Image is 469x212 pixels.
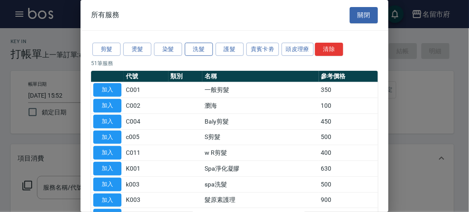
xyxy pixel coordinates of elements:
[124,192,169,208] td: K003
[216,43,244,56] button: 護髮
[282,43,314,56] button: 頭皮理療
[202,129,319,145] td: S剪髮
[93,194,121,207] button: 加入
[93,115,121,128] button: 加入
[93,99,121,113] button: 加入
[124,113,169,129] td: C004
[91,11,119,19] span: 所有服務
[93,178,121,191] button: 加入
[124,176,169,192] td: k003
[124,129,169,145] td: c005
[169,71,202,82] th: 類別
[93,83,121,97] button: 加入
[202,98,319,114] td: 瀏海
[319,98,378,114] td: 100
[202,71,319,82] th: 名稱
[315,43,343,56] button: 清除
[319,129,378,145] td: 500
[319,113,378,129] td: 450
[202,82,319,98] td: 一般剪髮
[202,113,319,129] td: Baly剪髮
[350,7,378,23] button: 關閉
[319,192,378,208] td: 900
[124,71,169,82] th: 代號
[319,145,378,161] td: 400
[93,162,121,175] button: 加入
[154,43,182,56] button: 染髮
[202,145,319,161] td: w R剪髮
[185,43,213,56] button: 洗髮
[202,176,319,192] td: spa洗髮
[93,131,121,144] button: 加入
[124,145,169,161] td: C011
[91,59,378,67] p: 51 筆服務
[124,98,169,114] td: C002
[124,161,169,177] td: K001
[92,43,121,56] button: 剪髮
[319,176,378,192] td: 500
[202,161,319,177] td: Spa淨化凝膠
[93,146,121,160] button: 加入
[319,161,378,177] td: 630
[202,192,319,208] td: 髮原素護理
[319,71,378,82] th: 參考價格
[123,43,151,56] button: 燙髮
[246,43,279,56] button: 貴賓卡劵
[319,82,378,98] td: 350
[124,82,169,98] td: C001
